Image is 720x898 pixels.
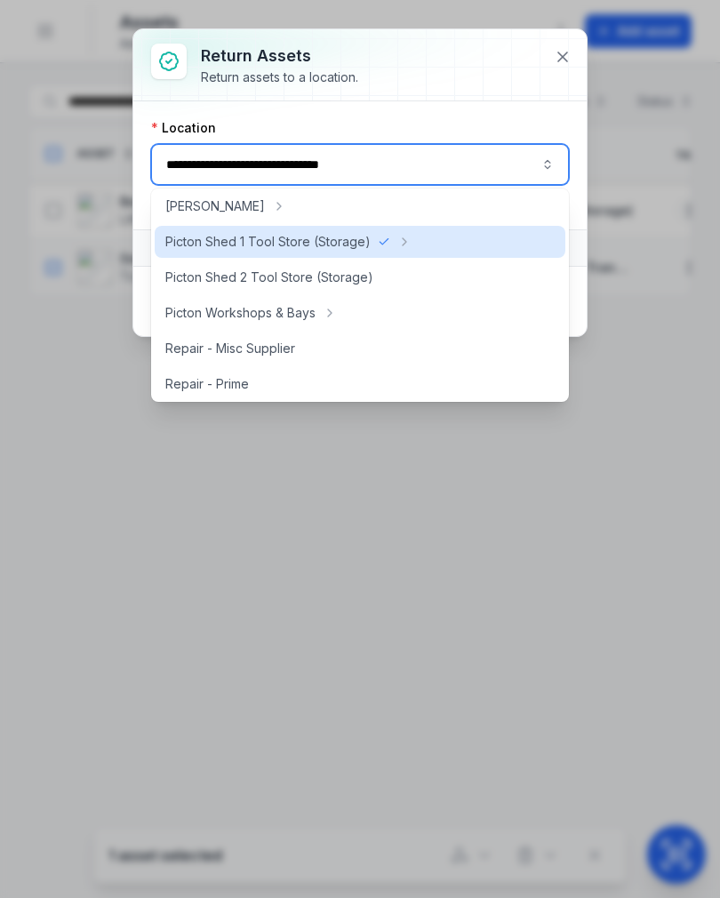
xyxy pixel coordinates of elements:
span: [PERSON_NAME] [165,197,265,215]
h3: Return assets [201,44,358,68]
label: Location [151,119,216,137]
div: Return assets to a location. [201,68,358,86]
span: Repair - Prime [165,375,249,393]
span: Picton Workshops & Bays [165,304,316,322]
button: Assets1 [133,230,587,266]
span: Picton Shed 1 Tool Store (Storage) [165,233,371,251]
span: Repair - Misc Supplier [165,340,295,357]
span: Picton Shed 2 Tool Store (Storage) [165,269,373,286]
